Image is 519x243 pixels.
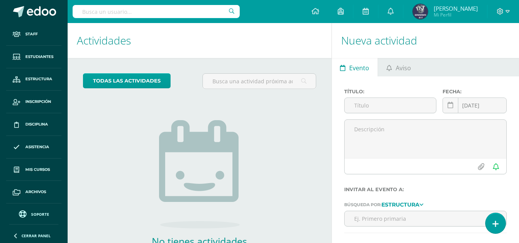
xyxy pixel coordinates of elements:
a: Asistencia [6,136,61,159]
a: Inscripción [6,91,61,113]
img: 8f27dc8eebfefe7da20e0527ef93de31.png [413,4,428,19]
a: Estructura [6,68,61,91]
span: Archivos [25,189,46,195]
a: Staff [6,23,61,46]
h1: Nueva actividad [341,23,510,58]
span: Disciplina [25,121,48,127]
span: Inscripción [25,99,51,105]
span: [PERSON_NAME] [434,5,478,12]
a: todas las Actividades [83,73,171,88]
span: Mis cursos [25,167,50,173]
input: Busca un usuario... [73,5,240,18]
h1: Actividades [77,23,322,58]
span: Aviso [396,59,411,77]
span: Estudiantes [25,54,53,60]
span: Staff [25,31,38,37]
span: Mi Perfil [434,12,478,18]
span: Búsqueda por: [344,202,381,207]
a: Disciplina [6,113,61,136]
span: Estructura [25,76,52,82]
img: no_activities.png [159,120,240,228]
input: Título [345,98,436,113]
label: Invitar al evento a: [344,187,507,192]
a: Soporte [9,208,58,219]
label: Título: [344,89,436,94]
span: Asistencia [25,144,49,150]
span: Cerrar panel [22,233,51,238]
a: Evento [332,58,378,76]
input: Busca una actividad próxima aquí... [203,74,315,89]
input: Fecha de entrega [443,98,506,113]
a: Estructura [381,202,423,207]
a: Archivos [6,181,61,203]
a: Estudiantes [6,46,61,68]
a: Aviso [378,58,419,76]
input: Ej. Primero primaria [345,211,506,226]
strong: Estructura [381,201,420,208]
span: Evento [349,59,369,77]
span: Soporte [31,212,49,217]
a: Mis cursos [6,159,61,181]
label: Fecha: [443,89,507,94]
